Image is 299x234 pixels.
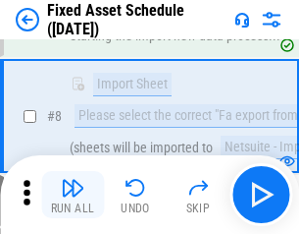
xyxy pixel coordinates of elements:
button: Run All [41,171,104,218]
img: Run All [61,176,84,200]
div: Skip [186,203,211,214]
img: Back [16,8,39,31]
img: Skip [186,176,210,200]
button: Undo [104,171,167,218]
div: Fixed Asset Schedule ([DATE]) [47,1,226,38]
div: Undo [121,203,150,214]
div: Import Sheet [93,73,172,96]
img: Undo [124,176,147,200]
img: Support [234,12,250,28]
img: Main button [245,179,276,210]
button: Skip [167,171,229,218]
div: Run All [51,203,95,214]
img: Settings menu [260,8,283,31]
span: # 8 [47,108,62,124]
